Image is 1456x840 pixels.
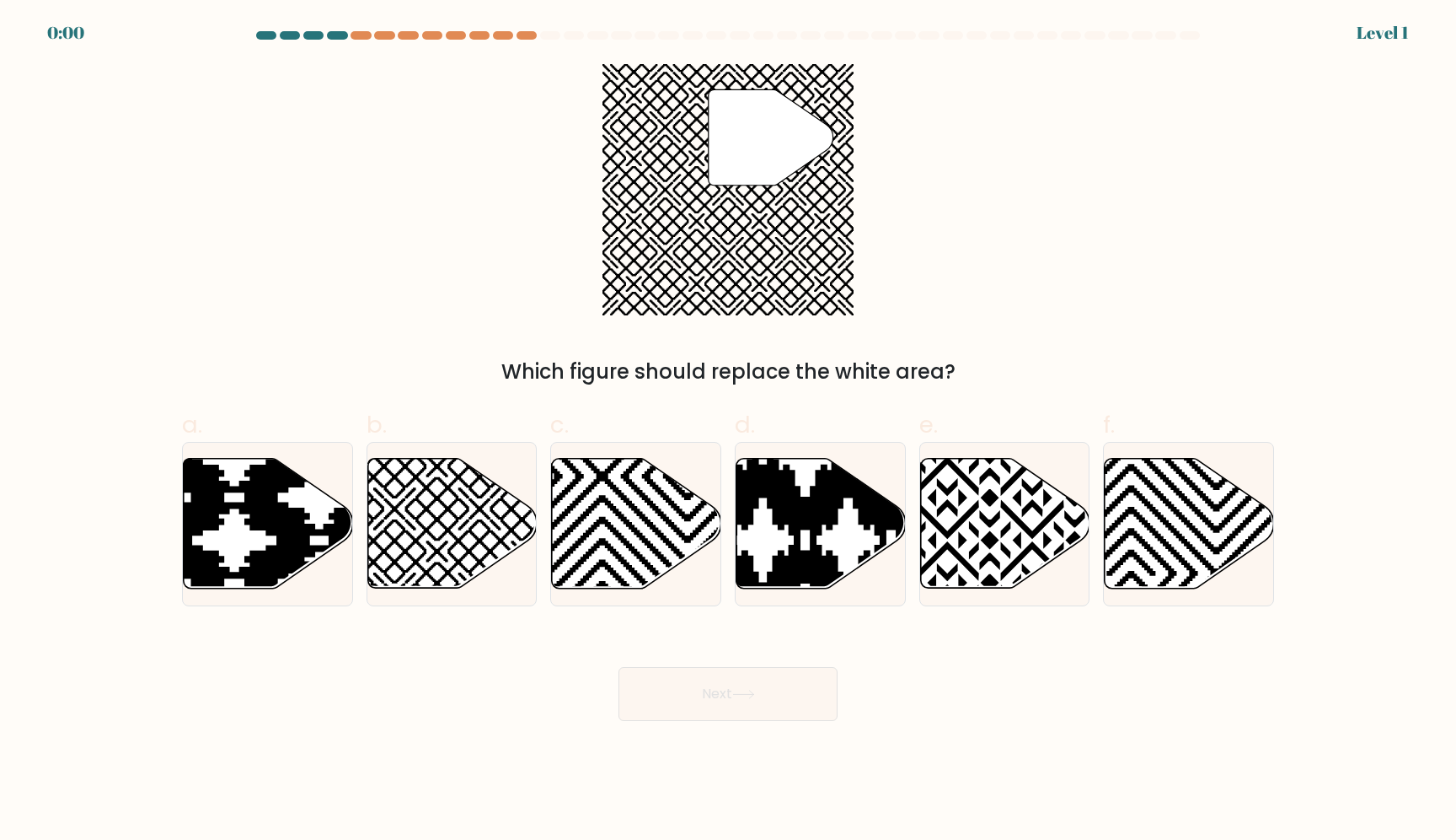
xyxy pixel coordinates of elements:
span: f. [1103,408,1115,441]
div: 0:00 [47,20,84,46]
span: e. [919,408,938,441]
div: Level 1 [1357,20,1409,46]
span: a. [182,408,202,441]
span: d. [735,408,755,441]
span: c. [550,408,569,441]
g: " [709,89,833,186]
button: Next [618,667,838,721]
div: Which figure should replace the white area? [192,357,1264,387]
span: b. [367,408,387,441]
